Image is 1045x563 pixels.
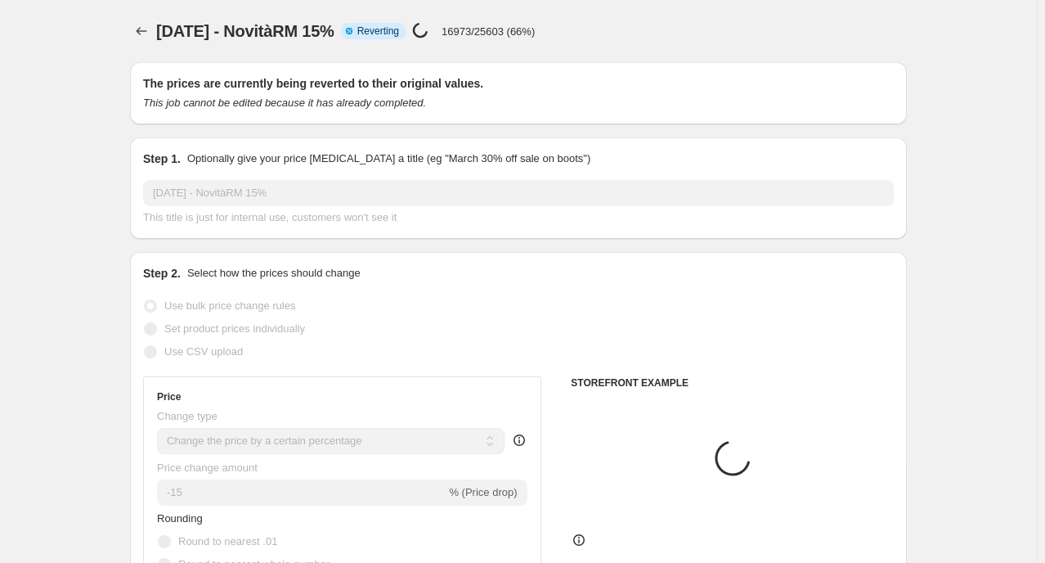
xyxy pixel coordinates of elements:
span: % (Price drop) [449,486,517,498]
span: Rounding [157,512,203,525]
span: Change type [157,410,218,422]
i: This job cannot be edited because it has already completed. [143,97,426,109]
input: 30% off holiday sale [143,180,894,206]
span: Use bulk price change rules [164,300,295,312]
span: Reverting [357,25,399,38]
button: Price change jobs [130,20,153,43]
input: -15 [157,480,446,506]
h2: The prices are currently being reverted to their original values. [143,75,894,92]
h2: Step 1. [143,151,181,167]
p: 16973/25603 (66%) [442,25,535,38]
div: help [511,432,527,448]
span: This title is just for internal use, customers won't see it [143,211,397,223]
p: Optionally give your price [MEDICAL_DATA] a title (eg "March 30% off sale on boots") [187,151,590,167]
h6: STOREFRONT EXAMPLE [571,376,894,390]
span: Set product prices individually [164,322,305,335]
span: Price change amount [157,462,258,474]
span: Use CSV upload [164,345,243,358]
span: [DATE] - NovitàRM 15% [156,22,334,40]
h2: Step 2. [143,265,181,281]
span: Round to nearest .01 [178,535,277,547]
h3: Price [157,390,181,403]
p: Select how the prices should change [187,265,361,281]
